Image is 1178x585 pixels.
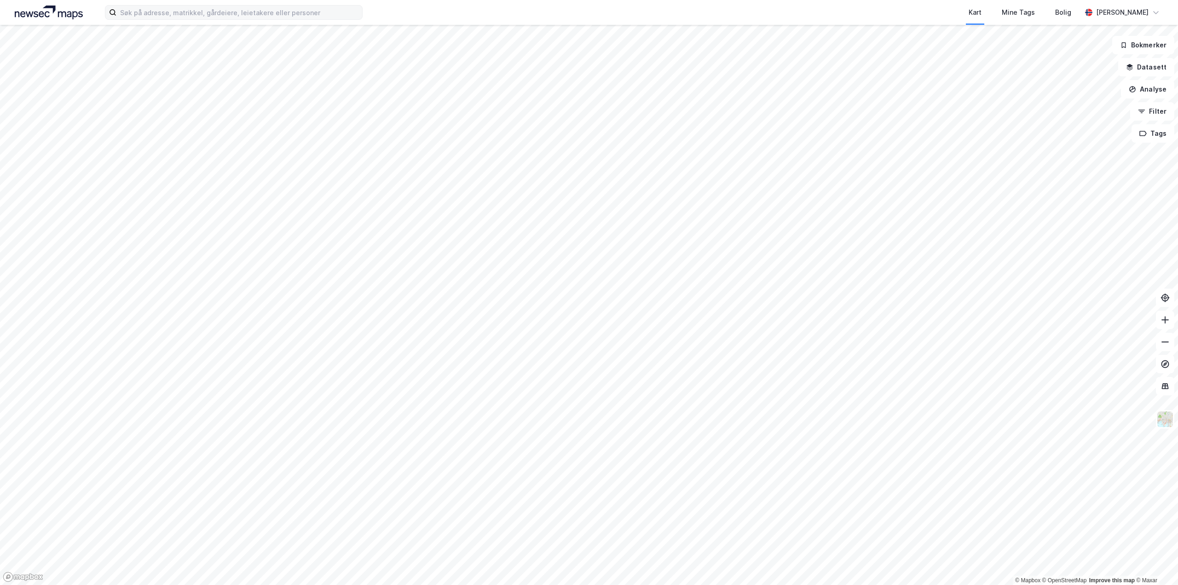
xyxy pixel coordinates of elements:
[1096,7,1149,18] div: [PERSON_NAME]
[969,7,982,18] div: Kart
[116,6,362,19] input: Søk på adresse, matrikkel, gårdeiere, leietakere eller personer
[1015,577,1040,584] a: Mapbox
[1132,124,1174,143] button: Tags
[1089,577,1135,584] a: Improve this map
[1132,541,1178,585] iframe: Chat Widget
[1042,577,1087,584] a: OpenStreetMap
[3,572,43,582] a: Mapbox homepage
[1118,58,1174,76] button: Datasett
[1121,80,1174,98] button: Analyse
[1112,36,1174,54] button: Bokmerker
[1002,7,1035,18] div: Mine Tags
[1055,7,1071,18] div: Bolig
[1130,102,1174,121] button: Filter
[1156,411,1174,428] img: Z
[15,6,83,19] img: logo.a4113a55bc3d86da70a041830d287a7e.svg
[1132,541,1178,585] div: Kontrollprogram for chat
